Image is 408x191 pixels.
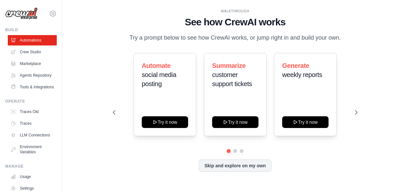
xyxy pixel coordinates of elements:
[8,70,57,81] a: Agents Repository
[5,7,38,20] img: Logo
[8,118,57,129] a: Traces
[126,33,344,43] p: Try a prompt below to see how CrewAI works, or jump right in and build your own.
[5,164,57,169] div: Manage
[212,71,252,87] span: customer support tickets
[199,159,271,172] button: Skip and explore on my own
[8,142,57,157] a: Environment Variables
[8,130,57,140] a: LLM Connections
[8,82,57,92] a: Tools & Integrations
[212,62,246,69] span: Summarize
[282,62,309,69] span: Generate
[8,172,57,182] a: Usage
[142,62,171,69] span: Automate
[282,71,322,78] span: weekly reports
[142,116,188,128] button: Try it now
[8,47,57,57] a: Crew Studio
[8,107,57,117] a: Traces Old
[8,35,57,45] a: Automations
[5,99,57,104] div: Operate
[8,58,57,69] a: Marketplace
[113,9,357,14] div: WALKTHROUGH
[282,116,329,128] button: Try it now
[142,71,176,87] span: social media posting
[212,116,258,128] button: Try it now
[5,27,57,32] div: Build
[113,16,357,28] h1: See how CrewAI works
